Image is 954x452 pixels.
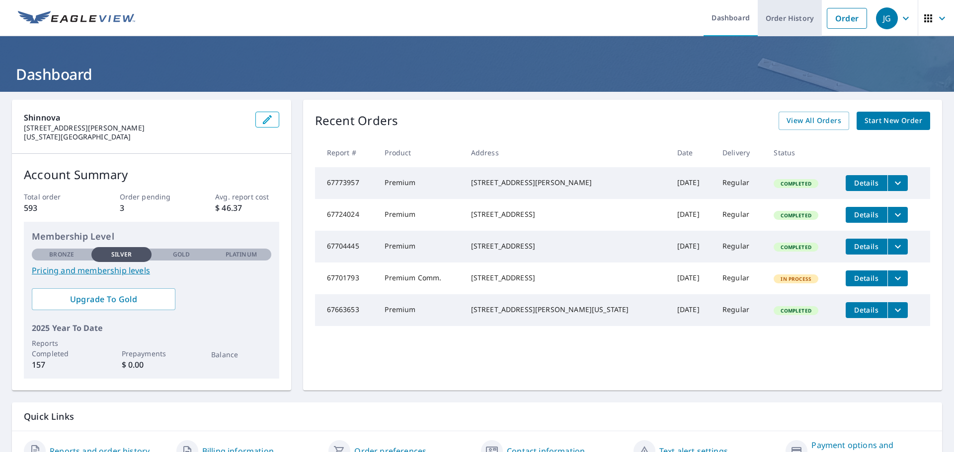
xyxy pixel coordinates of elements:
[827,8,867,29] a: Order
[775,275,817,282] span: In Process
[715,231,766,262] td: Regular
[377,294,463,326] td: Premium
[226,250,257,259] p: Platinum
[122,348,181,359] p: Prepayments
[852,178,881,188] span: Details
[669,262,715,294] td: [DATE]
[377,138,463,167] th: Product
[315,262,377,294] td: 67701793
[779,112,849,130] a: View All Orders
[669,167,715,199] td: [DATE]
[315,199,377,231] td: 67724024
[215,192,279,202] p: Avg. report cost
[24,192,87,202] p: Total order
[315,294,377,326] td: 67663653
[215,202,279,214] p: $ 46.37
[471,209,661,219] div: [STREET_ADDRESS]
[887,270,908,286] button: filesDropdownBtn-67701793
[120,192,183,202] p: Order pending
[846,239,887,255] button: detailsBtn-67704445
[12,64,942,84] h1: Dashboard
[471,241,661,251] div: [STREET_ADDRESS]
[775,244,817,251] span: Completed
[715,199,766,231] td: Regular
[787,115,841,127] span: View All Orders
[377,231,463,262] td: Premium
[887,239,908,255] button: filesDropdownBtn-67704445
[876,7,898,29] div: JG
[852,305,881,315] span: Details
[865,115,922,127] span: Start New Order
[887,207,908,223] button: filesDropdownBtn-67724024
[24,410,930,423] p: Quick Links
[766,138,837,167] th: Status
[111,250,132,259] p: Silver
[120,202,183,214] p: 3
[24,132,247,141] p: [US_STATE][GEOGRAPHIC_DATA]
[715,262,766,294] td: Regular
[32,338,91,359] p: Reports Completed
[32,264,271,276] a: Pricing and membership levels
[669,294,715,326] td: [DATE]
[471,305,661,315] div: [STREET_ADDRESS][PERSON_NAME][US_STATE]
[857,112,930,130] a: Start New Order
[463,138,669,167] th: Address
[315,138,377,167] th: Report #
[887,302,908,318] button: filesDropdownBtn-67663653
[40,294,167,305] span: Upgrade To Gold
[122,359,181,371] p: $ 0.00
[715,167,766,199] td: Regular
[471,178,661,188] div: [STREET_ADDRESS][PERSON_NAME]
[669,231,715,262] td: [DATE]
[377,199,463,231] td: Premium
[315,112,398,130] p: Recent Orders
[715,294,766,326] td: Regular
[211,349,271,360] p: Balance
[24,124,247,132] p: [STREET_ADDRESS][PERSON_NAME]
[24,112,247,124] p: Shinnova
[775,212,817,219] span: Completed
[49,250,74,259] p: Bronze
[315,231,377,262] td: 67704445
[715,138,766,167] th: Delivery
[18,11,135,26] img: EV Logo
[24,202,87,214] p: 593
[775,307,817,314] span: Completed
[887,175,908,191] button: filesDropdownBtn-67773957
[846,270,887,286] button: detailsBtn-67701793
[173,250,190,259] p: Gold
[32,359,91,371] p: 157
[471,273,661,283] div: [STREET_ADDRESS]
[32,230,271,243] p: Membership Level
[669,138,715,167] th: Date
[24,166,279,184] p: Account Summary
[315,167,377,199] td: 67773957
[32,322,271,334] p: 2025 Year To Date
[846,302,887,318] button: detailsBtn-67663653
[32,288,175,310] a: Upgrade To Gold
[846,207,887,223] button: detailsBtn-67724024
[775,180,817,187] span: Completed
[669,199,715,231] td: [DATE]
[852,242,881,251] span: Details
[377,262,463,294] td: Premium Comm.
[852,273,881,283] span: Details
[852,210,881,219] span: Details
[377,167,463,199] td: Premium
[846,175,887,191] button: detailsBtn-67773957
